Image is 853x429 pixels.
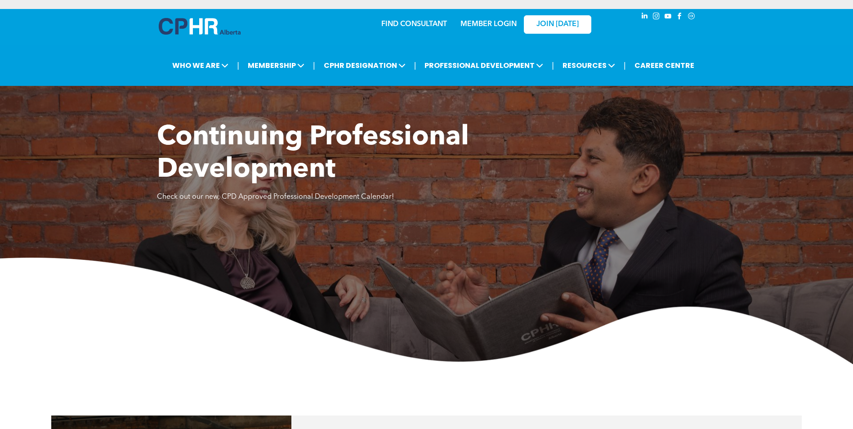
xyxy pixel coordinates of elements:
a: facebook [675,11,685,23]
a: FIND CONSULTANT [381,21,447,28]
a: linkedin [640,11,650,23]
a: instagram [652,11,661,23]
a: CAREER CENTRE [632,57,697,74]
span: PROFESSIONAL DEVELOPMENT [422,57,546,74]
span: CPHR DESIGNATION [321,57,408,74]
span: WHO WE ARE [170,57,231,74]
li: | [624,56,626,75]
li: | [237,56,239,75]
a: MEMBER LOGIN [460,21,517,28]
span: Check out our new, CPD Approved Professional Development Calendar! [157,193,394,201]
span: Continuing Professional Development [157,124,469,183]
a: Social network [687,11,697,23]
li: | [313,56,315,75]
img: A blue and white logo for cp alberta [159,18,241,35]
span: MEMBERSHIP [245,57,307,74]
a: youtube [663,11,673,23]
li: | [414,56,416,75]
li: | [552,56,554,75]
span: RESOURCES [560,57,618,74]
a: JOIN [DATE] [524,15,591,34]
span: JOIN [DATE] [536,20,579,29]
